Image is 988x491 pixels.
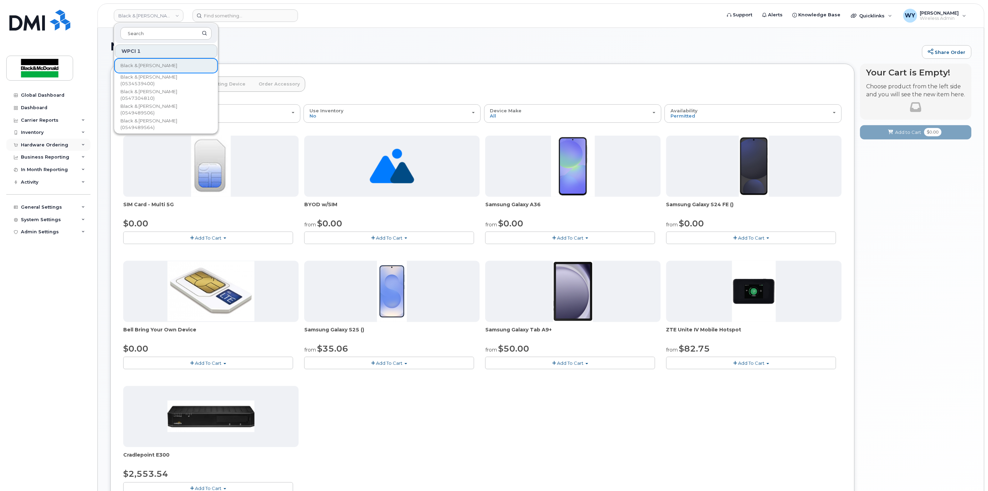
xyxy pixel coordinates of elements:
span: $0.00 [123,344,148,354]
span: Black & [PERSON_NAME] (0549489564) [120,118,201,131]
div: Samsung Galaxy S25 () [304,326,480,340]
a: Black & [PERSON_NAME] (0534539400) [115,73,217,87]
img: 00D627D4-43E9-49B7-A367-2C99342E128C.jpg [191,136,231,197]
img: phone23274.JPG [167,261,254,321]
span: $50.00 [498,344,529,354]
span: $0.00 [317,218,342,228]
small: from [304,347,316,353]
button: Add To Cart [666,232,836,244]
span: Black & [PERSON_NAME] (0534539400) [120,74,201,87]
span: Black & [PERSON_NAME] (0549489506) [120,103,201,116]
button: Add to Cart $0.00 [860,125,972,139]
span: Add To Cart [195,235,222,241]
span: Add To Cart [557,360,584,366]
span: $0.00 [498,218,523,228]
button: Add To Cart [485,232,655,244]
small: from [666,222,678,228]
button: Device Make All [484,104,661,122]
a: Order Accessory [253,77,305,92]
h1: New Order [110,40,919,53]
img: phone23817.JPG [377,261,407,322]
div: WPCI 1 [115,45,217,58]
span: $82.75 [679,344,710,354]
img: no_image_found-2caef05468ed5679b831cfe6fc140e25e0c280774317ffc20a367ab7fd17291e.png [370,136,414,197]
span: Add To Cart [376,360,403,366]
span: Use Inventory [309,108,344,113]
span: Add To Cart [195,485,222,491]
span: Add to Cart [895,129,922,136]
small: from [304,222,316,228]
div: Cradlepoint E300 [123,451,299,465]
span: Add To Cart [738,360,765,366]
small: from [485,347,497,353]
span: Permitted [671,113,695,119]
img: phone23700.JPG [167,401,254,432]
span: Add To Cart [557,235,584,241]
div: ZTE Unite IV Mobile Hotspot [666,326,842,340]
a: Black & [PERSON_NAME] (0547304810) [115,88,217,102]
button: Use Inventory No [304,104,481,122]
div: Bell Bring Your Own Device [123,326,299,340]
button: Add To Cart [485,357,655,369]
img: phone23268.JPG [732,261,776,322]
span: Device Make [490,108,522,113]
a: Black & [PERSON_NAME] [115,59,217,73]
small: from [485,222,497,228]
span: Availability [671,108,698,113]
span: Black & [PERSON_NAME] [120,62,177,69]
span: Add To Cart [195,360,222,366]
span: $0.00 [679,218,704,228]
button: Add To Cart [123,357,293,369]
button: Availability Permitted [665,104,842,122]
img: phone23886.JPG [551,136,595,197]
span: $0.00 [123,218,148,228]
span: $2,553.54 [123,469,168,479]
span: Add To Cart [376,235,403,241]
span: $0.00 [924,128,942,136]
a: Black & [PERSON_NAME] (0549489564) [115,117,217,131]
button: Add To Cart [666,357,836,369]
div: SIM Card - Multi 5G [123,201,299,215]
button: Add To Cart [304,232,474,244]
a: Share Order [922,45,972,59]
button: Add To Cart [123,232,293,244]
div: Samsung Galaxy Tab A9+ [485,326,661,340]
span: Add To Cart [738,235,765,241]
span: Black & [PERSON_NAME] (0547304810) [120,88,201,102]
input: Search [120,27,212,40]
p: Choose product from the left side and you will see the new item here. [867,83,965,99]
h4: Your Cart is Empty! [867,68,965,77]
span: All [490,113,496,119]
div: Samsung Galaxy S24 FE () [666,201,842,215]
img: phone23929.JPG [739,136,769,197]
a: Black & [PERSON_NAME] (0549489506) [115,103,217,116]
small: from [666,347,678,353]
span: $35.06 [317,344,348,354]
div: BYOD w/SIM [304,201,480,215]
button: Add To Cart [304,357,474,369]
img: phone23884.JPG [553,261,593,322]
div: Samsung Galaxy A36 [485,201,661,215]
span: No [309,113,316,119]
